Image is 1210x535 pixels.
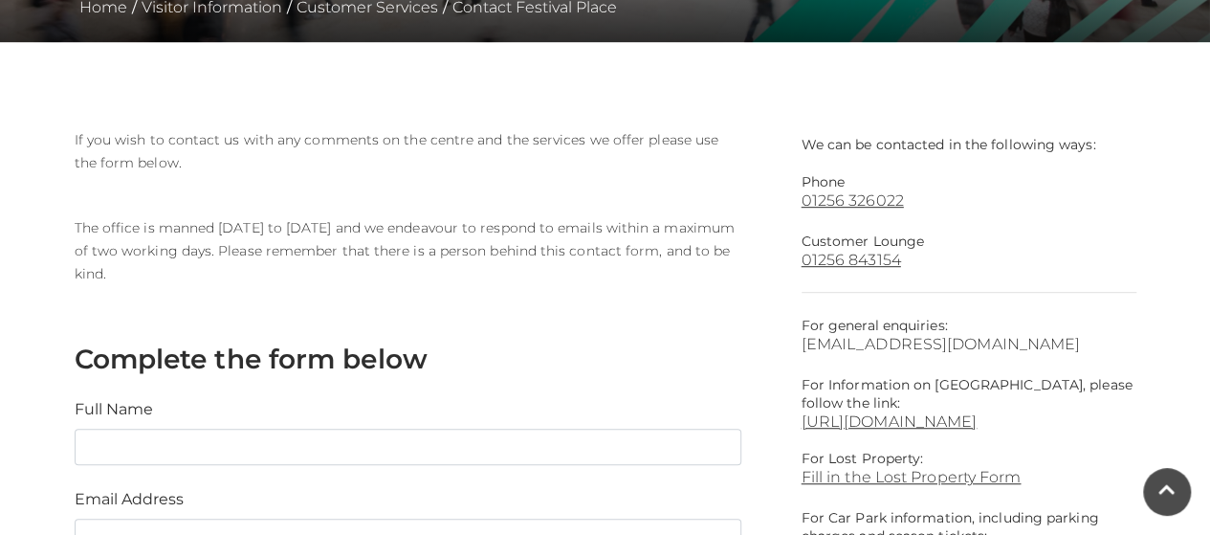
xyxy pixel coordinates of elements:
[75,398,153,421] label: Full Name
[802,251,1136,269] a: 01256 843154
[802,173,1136,191] p: Phone
[802,191,1136,210] a: 01256 326022
[802,412,978,431] a: [URL][DOMAIN_NAME]
[802,468,1136,486] a: Fill in the Lost Property Form
[802,317,1136,353] p: For general enquiries:
[75,216,741,285] p: The office is manned [DATE] to [DATE] and we endeavour to respond to emails within a maximum of t...
[802,450,1136,468] p: For Lost Property:
[75,488,184,511] label: Email Address
[802,233,1136,251] p: Customer Lounge
[802,376,1136,412] p: For Information on [GEOGRAPHIC_DATA], please follow the link:
[802,128,1136,154] p: We can be contacted in the following ways:
[802,335,1136,353] a: [EMAIL_ADDRESS][DOMAIN_NAME]
[75,128,741,174] p: If you wish to contact us with any comments on the centre and the services we offer please use th...
[75,343,741,375] h3: Complete the form below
